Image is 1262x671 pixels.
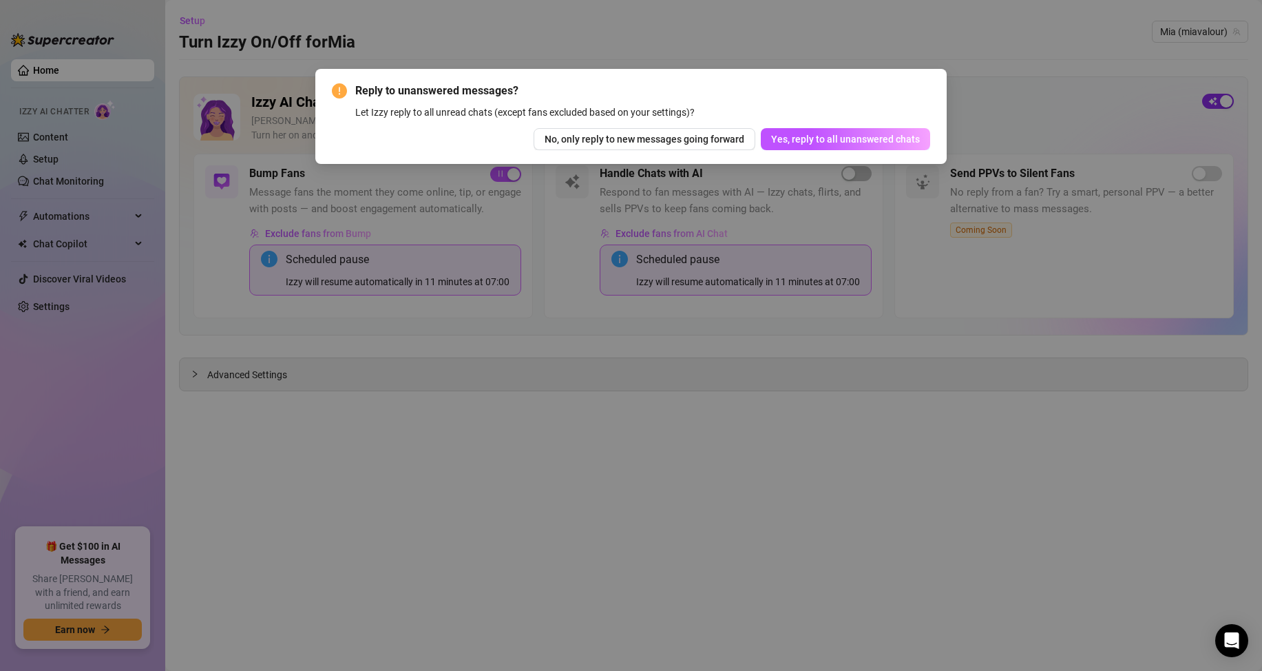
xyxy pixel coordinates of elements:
button: Yes, reply to all unanswered chats [761,128,930,150]
span: exclamation-circle [332,83,347,99]
span: No, only reply to new messages going forward [545,134,744,145]
span: Reply to unanswered messages? [355,83,930,99]
div: Open Intercom Messenger [1215,624,1248,657]
button: No, only reply to new messages going forward [534,128,755,150]
div: Let Izzy reply to all unread chats (except fans excluded based on your settings)? [355,105,930,120]
span: Yes, reply to all unanswered chats [771,134,920,145]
